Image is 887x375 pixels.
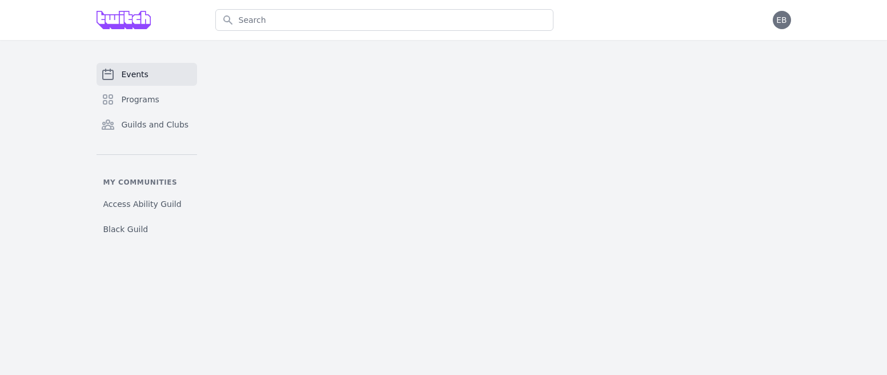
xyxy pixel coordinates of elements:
a: Guilds and Clubs [97,113,197,136]
span: Events [122,69,148,80]
span: EB [776,16,786,24]
nav: Sidebar [97,63,197,240]
span: Programs [122,94,159,105]
span: Black Guild [103,224,148,235]
a: Access Ability Guild [97,194,197,214]
input: Search [215,9,553,31]
span: Guilds and Clubs [122,119,189,130]
button: EB [773,11,791,29]
p: My communities [97,178,197,187]
span: Access Ability Guild [103,198,182,210]
a: Black Guild [97,219,197,240]
a: Programs [97,88,197,111]
img: Grove [97,11,151,29]
a: Events [97,63,197,86]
